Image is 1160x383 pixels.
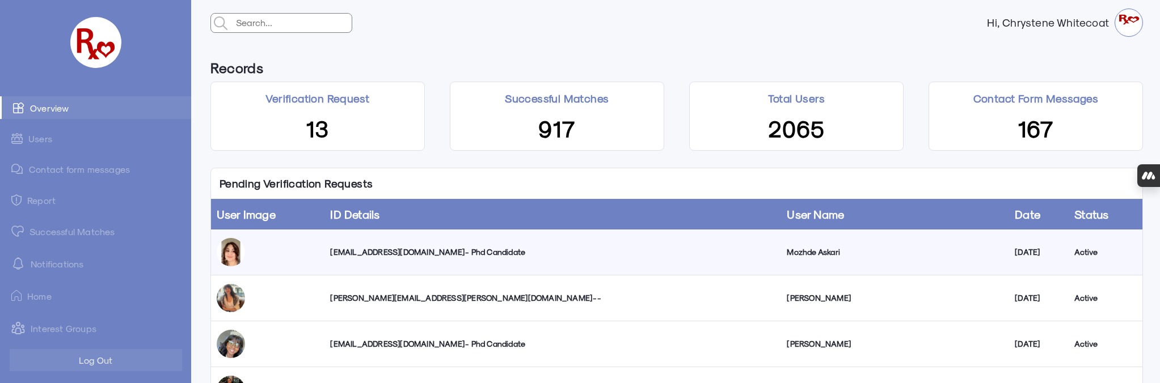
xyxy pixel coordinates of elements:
[973,91,1098,106] p: Contact Form Messages
[1018,113,1054,142] span: 167
[211,14,230,33] img: admin-search.svg
[1015,292,1063,304] div: [DATE]
[787,246,1003,258] div: Mozhde Askari
[217,284,245,312] img: ukzd1p09er7c4gkkhusb.jpg
[538,113,576,142] span: 917
[1015,207,1040,221] a: Date
[1074,338,1137,350] div: Active
[330,246,775,258] div: [EMAIL_ADDRESS][DOMAIN_NAME] - Phd Candidate
[13,102,24,113] img: admin-ic-overview.svg
[987,17,1115,28] strong: Hi, Chrystene Whitecoat
[330,338,775,350] div: [EMAIL_ADDRESS][DOMAIN_NAME] - Phd Candidate
[11,290,22,301] img: ic-home.png
[265,91,369,106] p: Verification Request
[210,54,263,82] h6: Records
[211,168,382,199] p: Pending Verification Requests
[11,164,23,175] img: admin-ic-contact-message.svg
[217,330,245,358] img: vms0hidhgpcys4xplw3w.jpg
[11,321,25,335] img: intrestGropus.svg
[306,113,329,142] span: 13
[11,225,24,237] img: matched.svg
[1015,246,1063,258] div: [DATE]
[505,91,609,106] p: Successful Matches
[11,133,23,144] img: admin-ic-users.svg
[217,207,276,221] a: User Image
[1074,246,1137,258] div: Active
[330,292,775,304] div: [PERSON_NAME][EMAIL_ADDRESS][PERSON_NAME][DOMAIN_NAME] --
[1074,292,1137,304] div: Active
[11,194,22,206] img: admin-ic-report.svg
[217,238,245,266] img: mvt81lsnppvrvcbeoyyz.jpg
[11,257,25,270] img: notification-default-white.svg
[10,349,182,371] button: Log Out
[787,338,1003,350] div: [PERSON_NAME]
[330,207,379,221] a: ID Details
[768,91,825,106] p: Total Users
[1074,207,1108,221] a: Status
[787,207,844,221] a: User Name
[787,292,1003,304] div: [PERSON_NAME]
[233,14,352,32] input: Search...
[1015,338,1063,350] div: [DATE]
[768,113,825,142] span: 2065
